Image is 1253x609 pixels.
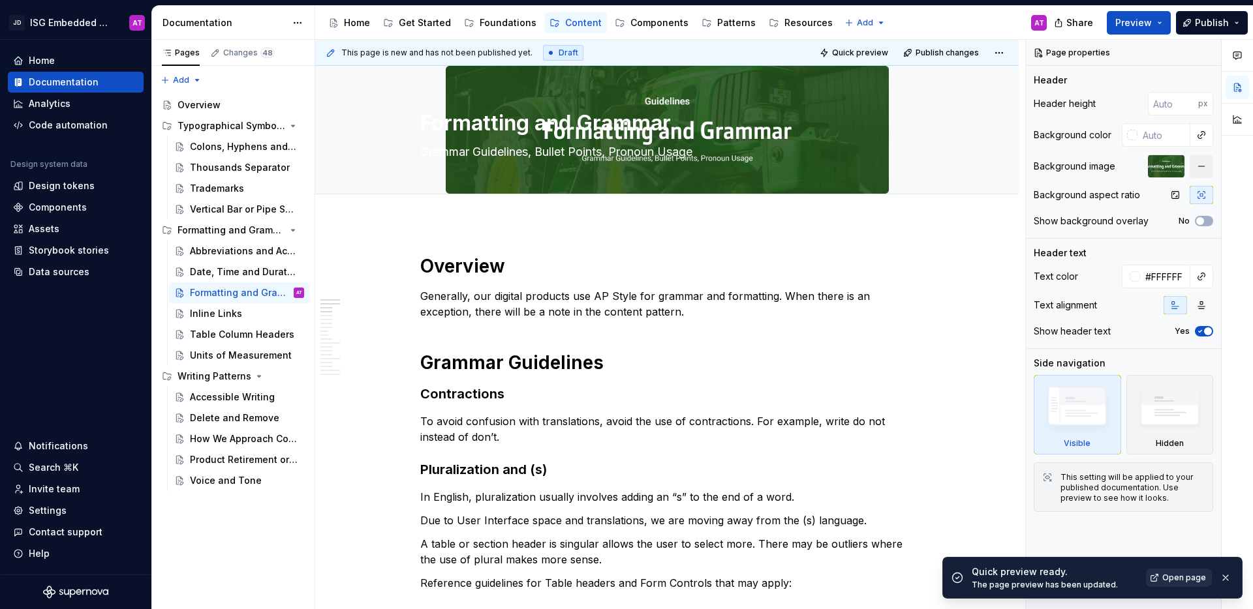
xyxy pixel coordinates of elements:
[630,16,688,29] div: Components
[8,479,144,499] a: Invite team
[29,461,78,474] div: Search ⌘K
[1034,299,1097,312] div: Text alignment
[341,48,533,58] span: This page is new and has not been published yet.
[190,140,298,153] div: Colons, Hyphens and Dashes
[169,387,309,408] a: Accessible Writing
[162,16,286,29] div: Documentation
[1195,16,1229,29] span: Publish
[420,351,914,374] h1: Grammar Guidelines
[565,16,602,29] div: Content
[1156,438,1184,449] div: Hidden
[29,483,80,496] div: Invite team
[169,178,309,199] a: Trademarks
[323,10,838,36] div: Page tree
[169,261,309,282] a: Date, Time and Duration
[190,245,298,258] div: Abbreviations and Acronyms
[841,14,889,32] button: Add
[696,12,761,33] a: Patterns
[29,547,50,560] div: Help
[1034,215,1149,228] div: Show background overlay
[178,224,285,237] div: Formatting and Grammar
[399,16,451,29] div: Get Started
[764,12,838,33] a: Resources
[1115,16,1152,29] span: Preview
[169,282,309,303] a: Formatting and GrammarAT
[816,44,894,62] button: Quick preview
[899,44,985,62] button: Publish changes
[420,413,914,445] p: To avoid confusion with translations, avoid the use of contractions. For example, write do not in...
[169,241,309,261] a: Abbreviations and Acronyms
[169,199,309,220] a: Vertical Bar or Pipe Symbol |
[8,50,144,71] a: Home
[190,328,294,341] div: Table Column Headers
[784,16,833,29] div: Resources
[1175,326,1190,336] label: Yes
[162,48,200,58] div: Pages
[1162,572,1206,583] span: Open page
[1198,98,1208,109] p: px
[1146,569,1212,587] a: Open page
[157,95,309,115] a: Overview
[418,108,911,139] textarea: Formatting and Grammar
[29,265,89,278] div: Data sources
[169,324,309,345] a: Table Column Headers
[1034,246,1087,260] div: Header text
[29,119,108,132] div: Code automation
[1107,11,1171,35] button: Preview
[29,222,59,235] div: Assets
[8,457,144,478] button: Search ⌘K
[29,201,87,214] div: Components
[190,411,279,424] div: Delete and Remove
[610,12,694,33] a: Components
[1034,128,1111,141] div: Background color
[29,179,95,192] div: Design tokens
[418,141,911,162] textarea: Grammar Guidelines, Bullet Points, Pronoun Usage
[29,439,88,453] div: Notifications
[8,115,144,136] a: Code automation
[169,136,309,157] a: Colons, Hyphens and Dashes
[420,254,914,278] h1: Overview
[169,303,309,324] a: Inline Links
[9,15,25,31] div: JD
[1066,16,1093,29] span: Share
[8,72,144,93] a: Documentation
[1034,375,1121,454] div: Visible
[8,175,144,196] a: Design tokens
[544,12,607,33] a: Content
[420,489,914,505] p: In English, pluralization usually involves adding an “s” to the end of a word.
[169,157,309,178] a: Thousands Separator
[29,526,102,539] div: Contact support
[344,16,370,29] div: Home
[1126,375,1214,454] div: Hidden
[1034,74,1067,87] div: Header
[157,115,309,136] div: Typographical Symbols and Punctuation
[190,391,275,404] div: Accessible Writing
[8,261,144,282] a: Data sources
[132,18,142,28] div: AT
[1047,11,1102,35] button: Share
[559,48,578,58] span: Draft
[10,159,87,170] div: Design system data
[8,500,144,521] a: Settings
[29,97,70,110] div: Analytics
[323,12,375,33] a: Home
[420,460,914,479] h3: Pluralization and (s)
[29,54,55,67] div: Home
[29,76,99,89] div: Documentation
[1137,123,1190,147] input: Auto
[420,512,914,528] p: Due to User Interface space and translations, we are moving away from the (s) language.
[190,203,298,216] div: Vertical Bar or Pipe Symbol |
[190,265,298,278] div: Date, Time and Duration
[8,436,144,456] button: Notifications
[1034,188,1140,201] div: Background aspect ratio
[30,16,114,29] div: ISG Embedded Design System
[832,48,888,58] span: Quick preview
[43,586,108,599] svg: Supernova Logo
[190,349,292,362] div: Units of Measurement
[157,366,309,387] div: Writing Patterns
[190,474,262,487] div: Voice and Tone
[29,504,67,517] div: Settings
[420,575,914,591] p: Reference guidelines for Table headers and Form Controls that may apply:
[459,12,542,33] a: Foundations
